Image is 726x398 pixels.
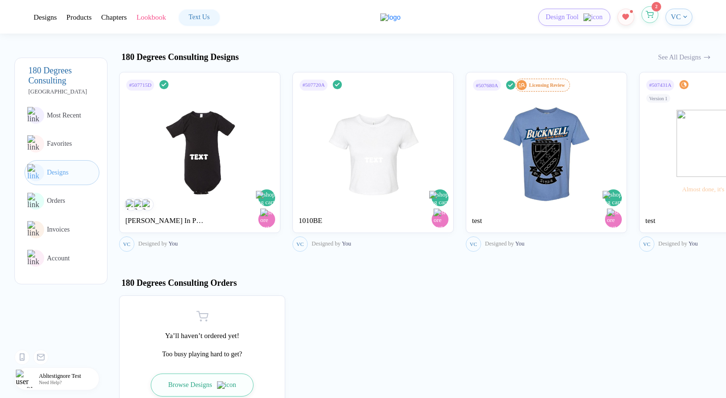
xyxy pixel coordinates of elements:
[39,373,99,380] span: Abltestignore Test
[24,189,99,214] button: link to iconOrders
[643,241,650,247] span: VC
[607,209,621,232] img: store cart
[429,191,452,206] img: shopping cart
[179,10,219,25] a: Text Us
[258,211,275,228] button: store cart
[493,92,601,205] img: 1758896259243etust_nt_front.png
[119,278,237,288] div: 180 Degrees Consulting Orders
[125,217,206,225] div: [PERSON_NAME] In Progress
[34,13,57,22] div: DesignsToggle dropdown menu
[603,191,626,206] img: shopping cart
[119,236,134,252] button: VC
[466,236,481,252] button: VC
[24,160,99,185] button: link to iconDesigns
[47,112,81,119] span: Most Recent
[129,82,151,88] div: # 507715D
[605,211,622,228] button: store cart
[24,217,99,242] button: link to iconInvoices
[472,217,552,225] div: test
[299,217,379,225] div: 1010BE
[649,96,667,101] div: Version 1
[538,9,610,26] button: Design Toolicon
[119,52,239,62] div: 180 Degrees Consulting Designs
[583,13,603,21] img: icon
[145,350,260,359] div: Too busy playing hard to get?
[434,209,448,232] img: store cart
[292,70,454,254] div: #507720Ashopping cartstore cart 1010BEVCDesigned by You
[546,13,579,21] span: Design Tool
[485,240,524,247] div: You
[142,199,152,210] img: 3
[146,92,254,204] img: 1759258030650oaprv_nt_front.png
[649,82,671,88] div: # 507431A
[605,189,622,206] button: shopping cart
[168,381,212,389] span: Browse Designs
[658,240,698,247] div: You
[258,189,275,206] button: shopping cart
[136,13,166,22] div: LookbookToggle dropdown menu chapters
[24,246,99,271] button: link to iconAccount
[312,240,340,247] span: Designed by
[47,226,70,233] span: Invoices
[470,241,477,247] span: VC
[630,10,633,13] sup: 1
[123,241,130,247] span: VC
[145,332,260,340] div: Ya’ll haven’t ordered yet!
[302,82,325,88] div: # 507720A
[639,236,654,252] button: VC
[189,13,210,21] div: Text Us
[485,240,514,247] span: Designed by
[432,189,448,206] button: shopping cart
[655,4,657,9] span: 2
[101,13,127,22] div: ChaptersToggle dropdown menu chapters
[138,240,178,247] div: You
[27,193,45,210] img: link to icon
[151,374,254,397] button: Browse Designsicon
[27,221,45,238] img: link to icon
[432,211,448,228] button: store cart
[466,70,627,254] div: #507680ALicensing Reviewshopping cartstore cart testVCDesigned by You
[126,199,136,210] img: 1
[47,197,65,204] span: Orders
[319,92,427,204] img: 1759250441048bmect_nt_front.png
[134,199,144,210] img: 2
[27,135,45,152] img: link to icon
[28,66,99,86] div: 180 Degrees Consulting
[47,169,69,176] span: Designs
[136,13,166,22] div: Lookbook
[296,241,303,247] span: VC
[217,381,236,389] img: icon
[380,13,400,21] img: logo
[39,380,61,385] span: Need Help?
[645,217,726,225] div: test
[47,140,72,147] span: Favorites
[28,88,99,95] div: Adelphi University
[66,13,92,22] div: ProductsToggle dropdown menu
[24,131,99,156] button: link to iconFavorites
[658,54,701,61] div: See All Designs
[260,209,274,232] img: store cart
[312,240,351,247] div: You
[292,236,308,252] button: VC
[27,164,45,181] img: link to icon
[256,191,279,206] img: shopping cart
[658,240,687,247] span: Designed by
[652,2,661,12] sup: 2
[24,103,99,128] button: link to iconMost Recent
[665,9,692,25] button: VC
[476,82,498,88] div: # 507680A
[27,107,45,124] img: link to icon
[138,240,167,247] span: Designed by
[119,70,280,254] div: #507715Dshopping cartstore cart [PERSON_NAME] In Progress123VCDesigned by You
[27,250,45,267] img: link to icon
[16,370,34,388] img: user profile
[671,13,681,21] span: VC
[658,54,711,61] button: See All Designs
[529,82,565,88] div: Licensing Review
[47,255,70,262] span: Account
